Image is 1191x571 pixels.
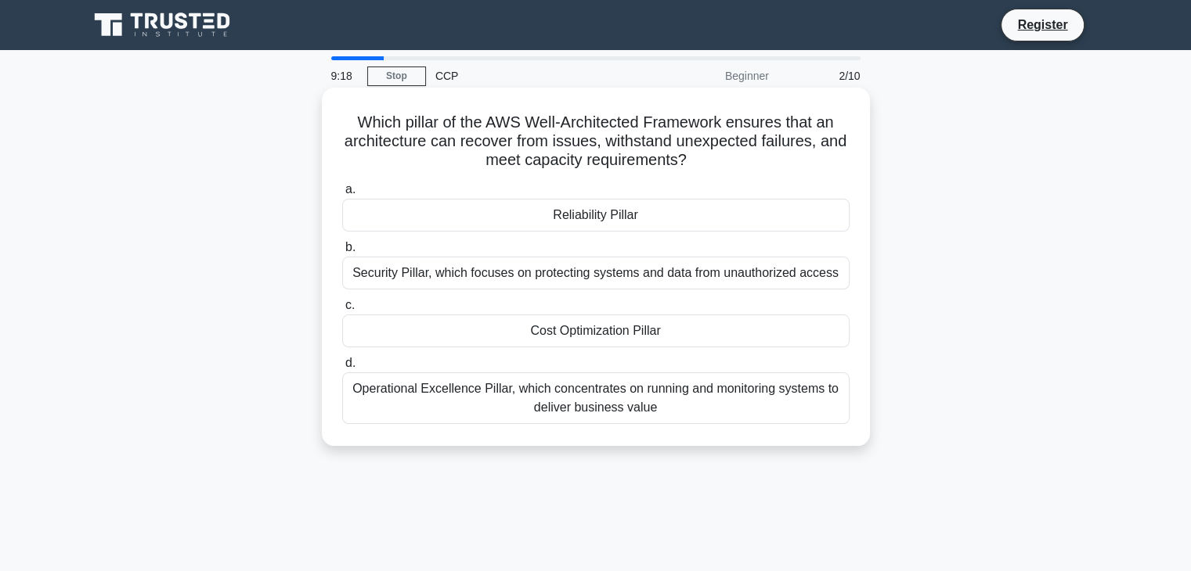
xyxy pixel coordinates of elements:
div: Operational Excellence Pillar, which concentrates on running and monitoring systems to deliver bu... [342,372,850,424]
span: b. [345,240,355,253]
div: 2/10 [778,60,870,92]
a: Register [1008,15,1077,34]
span: d. [345,356,355,369]
h5: Which pillar of the AWS Well-Architected Framework ensures that an architecture can recover from ... [341,113,851,171]
div: Beginner [641,60,778,92]
div: Security Pillar, which focuses on protecting systems and data from unauthorized access [342,257,850,289]
span: a. [345,182,355,196]
div: CCP [426,60,641,92]
span: c. [345,298,355,311]
div: 9:18 [322,60,367,92]
a: Stop [367,66,426,86]
div: Cost Optimization Pillar [342,314,850,347]
div: Reliability Pillar [342,199,850,232]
